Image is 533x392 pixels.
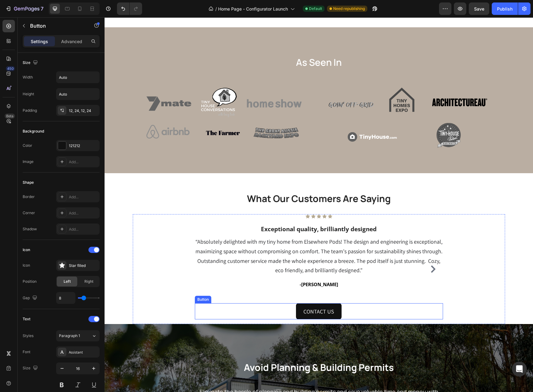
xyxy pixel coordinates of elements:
div: Position [23,279,37,284]
div: Publish [497,6,513,12]
input: Auto [56,72,99,83]
span: What Our Customers Are Saying [142,175,286,187]
div: Background [23,128,44,134]
span: Save [474,6,484,11]
span: Default [309,6,322,11]
div: Border [23,194,35,200]
div: Corner [23,210,35,216]
div: Assistant [69,349,98,355]
span: Home Page - Configurator Launch [218,6,288,12]
div: Add... [69,210,98,216]
div: Font [23,349,30,355]
button: Carousel Next Arrow [324,247,334,257]
div: Height [23,91,34,97]
span: Avoid Planning & Building Permits [139,344,289,356]
div: Color [23,143,32,148]
span: CONTACT US [199,291,230,298]
span: / [215,6,217,12]
div: Size [23,364,39,372]
div: Button [92,279,105,285]
div: Open Intercom Messenger [512,362,527,376]
span: As Seen In [191,38,237,51]
button: Publish [492,2,518,15]
div: 450 [6,66,15,71]
span: “Absolutely delighted with my tiny home from Elsewhere Pods! The design and engineering is except... [91,221,338,256]
div: Add... [69,159,98,165]
button: Save [469,2,489,15]
span: Left [64,279,71,284]
p: Advanced [61,38,82,45]
div: Size [23,59,39,67]
iframe: To enrich screen reader interactions, please activate Accessibility in Grammarly extension settings [105,17,533,392]
span: Right [84,279,93,284]
div: Gap [23,294,38,302]
div: Icon [23,263,30,268]
div: Beta [5,114,15,119]
div: Width [23,74,33,80]
button: Paragraph 1 [56,330,100,341]
span: Paragraph 1 [59,333,80,339]
img: List of logos where our brand has been featured. Tiny Home Expo, Tinyhouse.com, Airbnb [28,56,401,140]
div: Styles [23,333,34,339]
div: Add... [69,194,98,200]
div: Undo/Redo [117,2,142,15]
div: 121212 [69,143,98,149]
div: Padding [23,108,37,113]
p: 7 [41,5,43,12]
p: Settings [31,38,48,45]
p: Exceptional quality, brilliantly designed [91,208,338,216]
div: Icon [23,247,30,253]
span: Need republishing [333,6,365,11]
div: Text [23,316,30,322]
div: Star filled [69,263,98,268]
div: 12, 24, 12, 24 [69,108,98,114]
div: Shape [23,180,34,185]
div: Add... [69,227,98,232]
input: Auto [56,292,75,304]
div: Image [23,159,34,164]
strong: - [195,264,197,270]
input: Auto [56,88,99,100]
button: 7 [2,2,46,15]
strong: [PERSON_NAME] [197,264,234,270]
p: Button [30,22,83,29]
div: Shadow [23,226,37,232]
